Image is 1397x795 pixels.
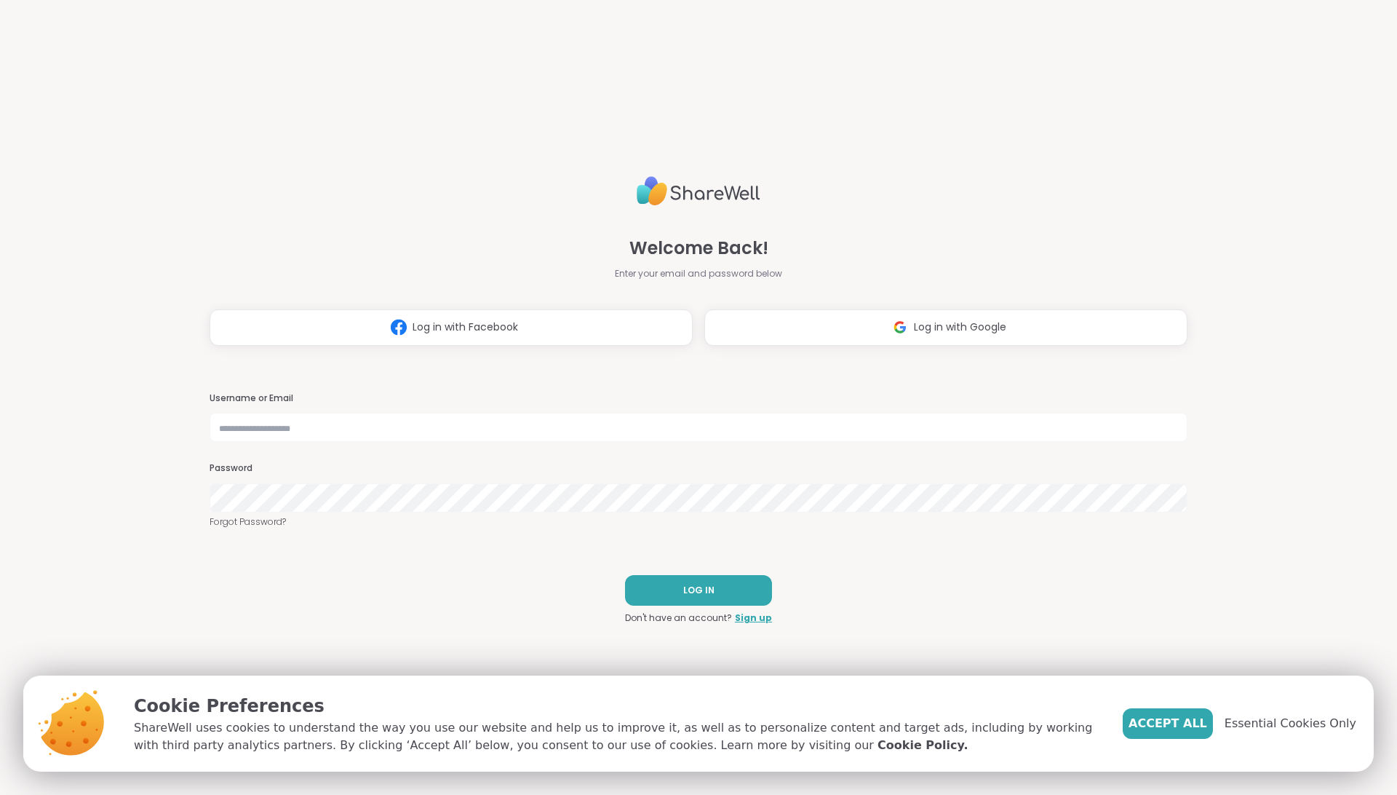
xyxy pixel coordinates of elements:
[704,309,1187,346] button: Log in with Google
[735,612,772,625] a: Sign up
[1225,715,1356,732] span: Essential Cookies Only
[629,235,768,261] span: Welcome Back!
[210,515,1187,529] a: Forgot Password?
[134,719,1099,754] p: ShareWell uses cookies to understand the way you use our website and help us to improve it, as we...
[210,309,693,346] button: Log in with Facebook
[914,320,1006,335] span: Log in with Google
[683,584,715,597] span: LOG IN
[1123,708,1213,739] button: Accept All
[877,737,968,754] a: Cookie Policy.
[625,575,772,606] button: LOG IN
[886,314,914,341] img: ShareWell Logomark
[385,314,413,341] img: ShareWell Logomark
[625,612,732,625] span: Don't have an account?
[210,462,1187,475] h3: Password
[210,392,1187,405] h3: Username or Email
[134,693,1099,719] p: Cookie Preferences
[615,267,782,280] span: Enter your email and password below
[637,170,760,212] img: ShareWell Logo
[413,320,518,335] span: Log in with Facebook
[1129,715,1207,732] span: Accept All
